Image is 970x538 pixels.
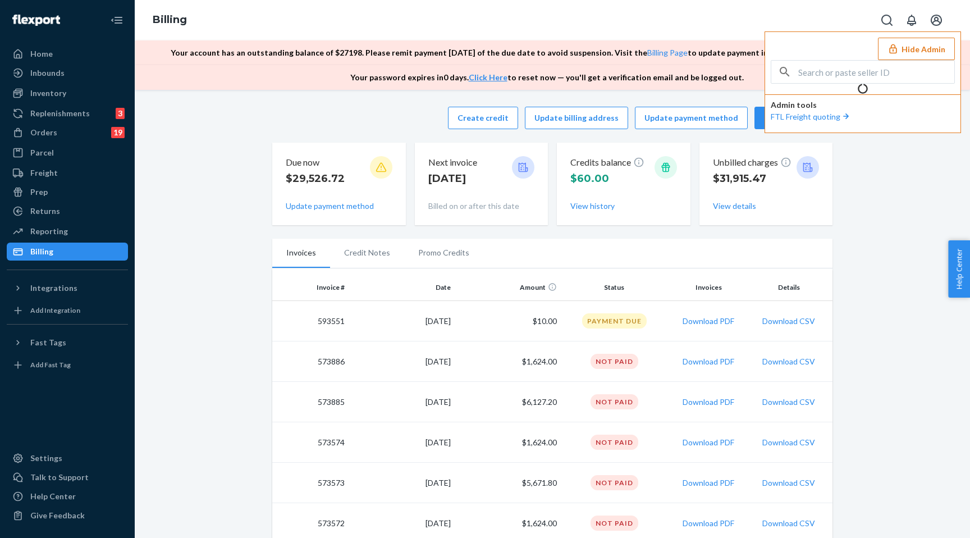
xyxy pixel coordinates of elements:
td: $10.00 [455,301,561,341]
div: Not Paid [591,475,638,490]
a: Parcel [7,144,128,162]
button: Download CSV [762,477,815,489]
th: Invoices [667,274,750,301]
div: Returns [30,206,60,217]
td: 573574 [272,422,349,463]
a: Billing Page [647,48,688,57]
button: Integrations [7,279,128,297]
button: Update payment method [286,200,374,212]
p: Your password expires in 0 days . to reset now — you'll get a verification email and be logged out. [350,72,744,83]
div: Inbounds [30,67,65,79]
div: Not Paid [591,516,638,531]
div: Integrations [30,282,77,294]
td: [DATE] [349,422,455,463]
button: Download PDF [683,437,734,448]
p: Admin tools [771,99,955,111]
button: Download CSV [762,356,815,367]
ol: breadcrumbs [144,4,196,37]
div: Home [30,48,53,60]
a: Orders19 [7,124,128,142]
button: Download CSV [762,316,815,327]
div: Reporting [30,226,68,237]
td: $5,671.80 [455,463,561,503]
a: Freight [7,164,128,182]
div: Add Integration [30,306,80,315]
div: Freight [30,167,58,179]
p: Your account has an outstanding balance of $ 27198 . Please remit payment [DATE] of the due date ... [171,47,923,58]
p: $31,915.47 [713,171,791,186]
button: Download CSV [762,396,815,408]
button: Create credit [448,107,518,129]
div: Payment Due [582,313,647,329]
li: Promo Credits [404,239,483,267]
td: 573885 [272,382,349,422]
p: Next invoice [428,156,477,169]
img: Flexport logo [12,15,60,26]
div: Orders [30,127,57,138]
button: View details [713,200,756,212]
td: $6,127.20 [455,382,561,422]
p: Unbilled charges [713,156,791,169]
td: 593551 [272,301,349,341]
a: Settings [7,449,128,467]
button: Give Feedback [7,507,128,525]
button: Download CSV [762,437,815,448]
span: $60.00 [570,172,609,185]
a: Reporting [7,222,128,240]
a: Prep [7,183,128,201]
button: Fast Tags [7,334,128,352]
p: [DATE] [428,171,477,186]
button: Open account menu [925,9,948,31]
div: Help Center [30,491,76,502]
button: Hide Admin [878,38,955,60]
p: Billed on or after this date [428,200,535,212]
button: Download PDF [683,477,734,489]
td: [DATE] [349,341,455,382]
button: Download PDF [683,316,734,327]
a: Inbounds [7,64,128,82]
a: Help Center [7,487,128,505]
a: Click Here [469,72,507,82]
th: Date [349,274,455,301]
div: 19 [111,127,125,138]
th: Amount [455,274,561,301]
th: Invoice # [272,274,349,301]
td: [DATE] [349,463,455,503]
th: Details [750,274,832,301]
td: $1,624.00 [455,422,561,463]
div: Not Paid [591,354,638,369]
button: Help Center [948,240,970,298]
a: Add Integration [7,302,128,320]
button: Download CSV [762,518,815,529]
a: Add Fast Tag [7,356,128,374]
p: $29,526.72 [286,171,345,186]
div: Give Feedback [30,510,85,521]
div: Not Paid [591,435,638,450]
div: Billing [30,246,53,257]
p: Due now [286,156,345,169]
a: Billing [153,13,187,26]
p: Credits balance [570,156,644,169]
button: Open notifications [900,9,923,31]
button: View history [570,200,615,212]
div: Prep [30,186,48,198]
a: Inventory [7,84,128,102]
div: 3 [116,108,125,119]
td: $1,624.00 [455,341,561,382]
td: [DATE] [349,382,455,422]
td: 573886 [272,341,349,382]
button: Open Search Box [876,9,898,31]
div: Fast Tags [30,337,66,348]
button: Download PDF [683,356,734,367]
td: 573573 [272,463,349,503]
a: Replenishments3 [7,104,128,122]
a: Billing [7,243,128,261]
div: Replenishments [30,108,90,119]
td: [DATE] [349,301,455,341]
div: Add Fast Tag [30,360,71,370]
div: Settings [30,453,62,464]
li: Credit Notes [330,239,404,267]
a: FTL Freight quoting [771,112,852,121]
div: Not Paid [591,394,638,409]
